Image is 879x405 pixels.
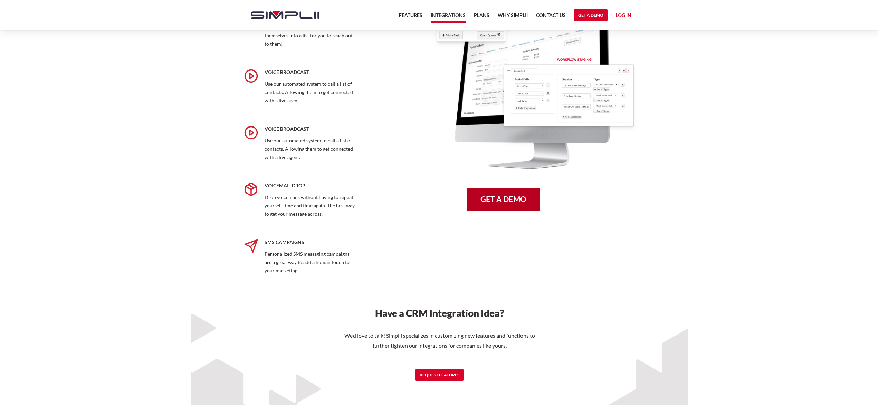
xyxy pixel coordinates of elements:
a: Voice BroadcastUse our automated system to call a list of contacts. Allowing them to get connecte... [244,117,370,174]
h5: Voice Broadcast [265,125,357,132]
a: Voicemail DropDrop voicemails without having to repeat yourself time and time again. The best way... [244,174,370,230]
a: Get a Demo [467,188,540,211]
h3: Have a CRM Integration Idea? [336,308,543,318]
img: Simplii [251,11,319,19]
p: Drop voicemails without having to repeat yourself time and time again. The best way to get your m... [265,193,357,218]
a: SMS CampaignsPersonalized SMS messaging campaigns are a great way to add a human touch to your ma... [244,230,370,287]
a: Plans [474,11,489,23]
p: Have your contacts fill out a form to add themselves into a list for you to reach out to them! [265,23,357,48]
h5: SMS Campaigns [265,239,357,246]
a: HotlistsHave your contacts fill out a form to add themselves into a list for you to reach out to ... [244,4,370,60]
h5: Voice Broadcast [265,69,357,76]
a: Features [399,11,422,23]
a: Why Simplii [498,11,528,23]
a: Voice BroadcastUse our automated system to call a list of contacts. Allowing them to get connecte... [244,60,370,117]
p: Use our automated system to call a list of contacts. Allowing them to get connected with a live a... [265,80,357,105]
p: Personalized SMS messaging campaigns are a great way to add a human touch to your marketing. [265,250,357,275]
a: Log in [616,11,631,21]
p: Use our automated system to call a list of contacts. Allowing them to get connected with a live a... [265,136,357,161]
a: Integrations [431,11,466,23]
a: Request Features [415,369,464,381]
h5: Voicemail Drop [265,182,357,189]
a: Get a Demo [574,9,608,21]
p: We’d love to talk! Simplii specializes in customizing new features and functions to further tight... [336,331,543,351]
a: Contact US [536,11,566,23]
